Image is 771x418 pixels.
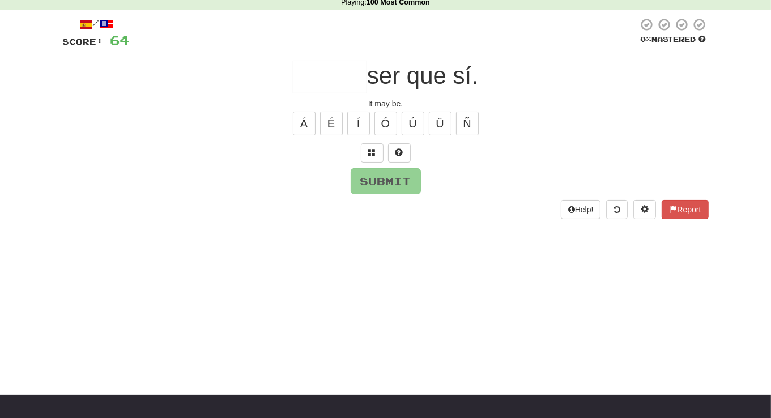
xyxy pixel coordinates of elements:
div: It may be. [63,98,709,109]
button: É [320,112,343,135]
button: Ñ [456,112,479,135]
div: / [63,18,130,32]
span: 64 [110,33,130,47]
button: Ü [429,112,451,135]
button: Á [293,112,316,135]
button: Help! [561,200,601,219]
button: Submit [351,168,421,194]
span: ser que sí. [367,62,478,89]
button: Single letter hint - you only get 1 per sentence and score half the points! alt+h [388,143,411,163]
button: Switch sentence to multiple choice alt+p [361,143,384,163]
button: Í [347,112,370,135]
button: Round history (alt+y) [606,200,628,219]
div: Mastered [638,35,709,45]
span: Score: [63,37,104,46]
button: Ú [402,112,424,135]
button: Report [662,200,708,219]
button: Ó [374,112,397,135]
span: 0 % [641,35,652,44]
